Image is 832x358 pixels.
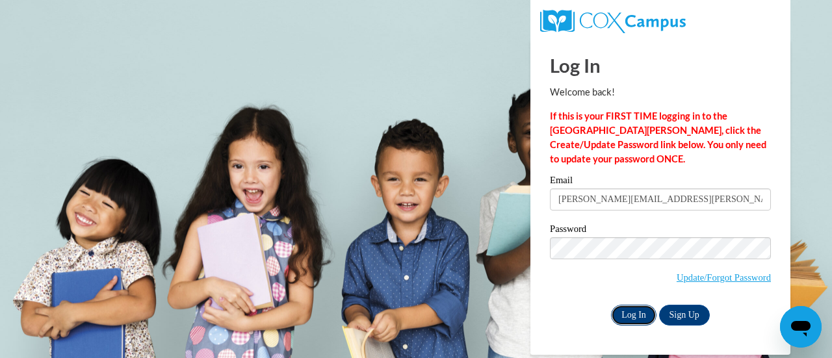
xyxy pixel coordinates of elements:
a: Update/Forgot Password [677,272,771,283]
label: Email [550,175,771,188]
p: Welcome back! [550,85,771,99]
strong: If this is your FIRST TIME logging in to the [GEOGRAPHIC_DATA][PERSON_NAME], click the Create/Upd... [550,110,766,164]
img: COX Campus [540,10,686,33]
input: Log In [611,305,656,326]
iframe: Button to launch messaging window [780,306,822,348]
a: Sign Up [659,305,710,326]
label: Password [550,224,771,237]
h1: Log In [550,52,771,79]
